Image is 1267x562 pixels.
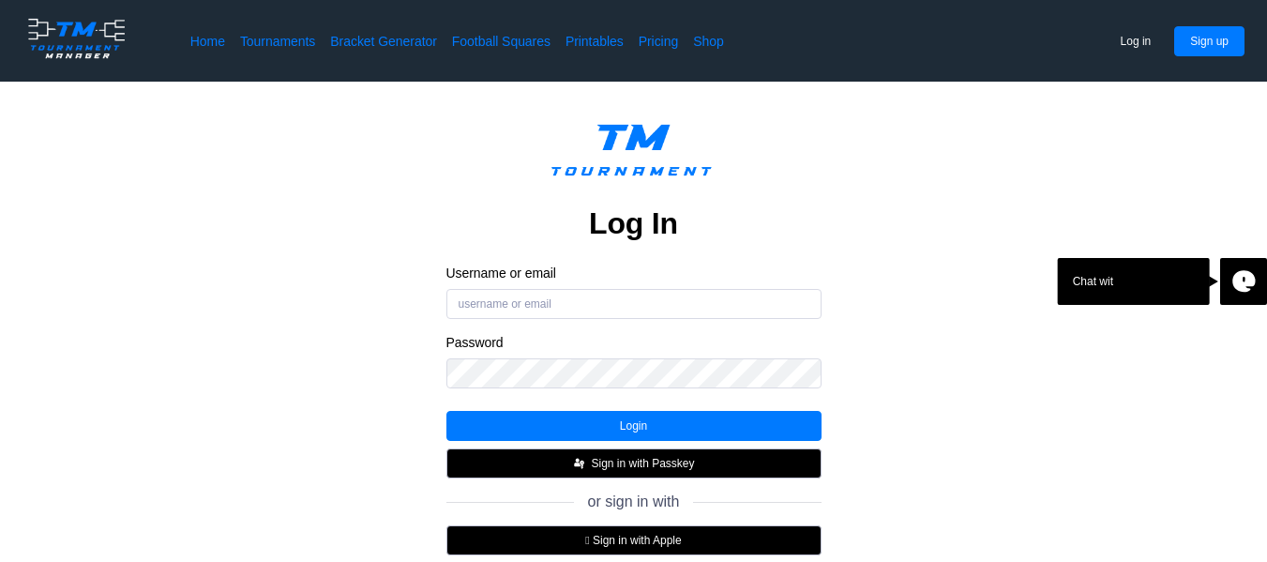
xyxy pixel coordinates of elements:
[1105,26,1168,56] button: Log in
[446,448,822,478] button: Sign in with Passkey
[1174,26,1244,56] button: Sign up
[330,32,437,51] a: Bracket Generator
[589,205,678,242] h2: Log In
[566,32,624,51] a: Printables
[23,15,130,62] img: logo.ffa97a18e3bf2c7d.png
[572,456,587,471] img: FIDO_Passkey_mark_A_white.b30a49376ae8d2d8495b153dc42f1869.svg
[446,334,822,351] label: Password
[240,32,315,51] a: Tournaments
[693,32,724,51] a: Shop
[588,494,680,510] span: or sign in with
[446,289,822,319] input: username or email
[452,32,551,51] a: Football Squares
[446,411,822,441] button: Login
[446,265,822,281] label: Username or email
[190,32,225,51] a: Home
[536,112,732,197] img: logo.ffa97a18e3bf2c7d.png
[446,525,822,555] button:  Sign in with Apple
[639,32,678,51] a: Pricing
